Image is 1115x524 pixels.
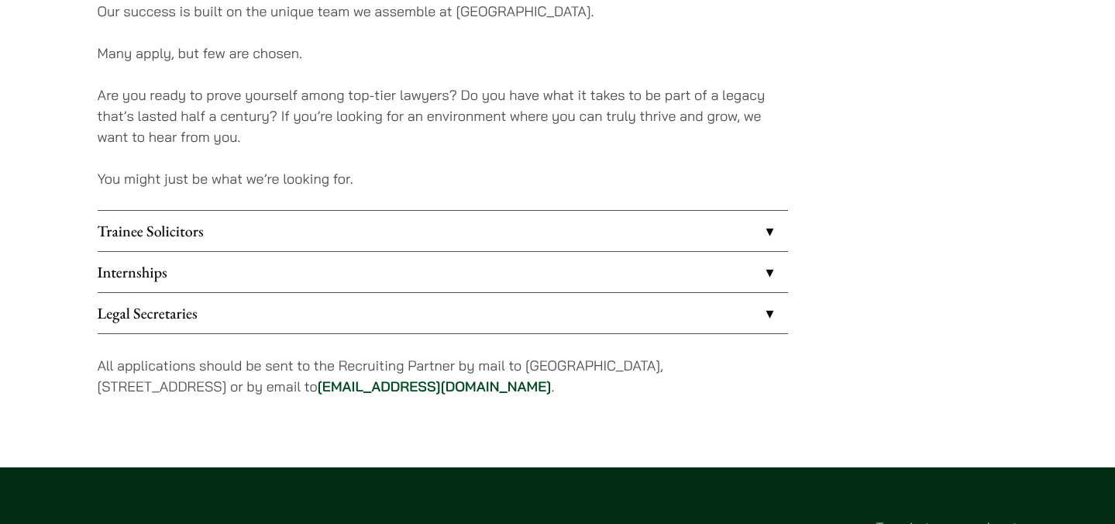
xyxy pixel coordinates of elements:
a: Trainee Solicitors [98,211,788,251]
a: Legal Secretaries [98,293,788,333]
a: [EMAIL_ADDRESS][DOMAIN_NAME] [318,377,552,395]
a: Internships [98,252,788,292]
p: Many apply, but few are chosen. [98,43,788,64]
p: Are you ready to prove yourself among top-tier lawyers? Do you have what it takes to be part of a... [98,84,788,147]
p: Our success is built on the unique team we assemble at [GEOGRAPHIC_DATA]. [98,1,788,22]
p: You might just be what we’re looking for. [98,168,788,189]
p: All applications should be sent to the Recruiting Partner by mail to [GEOGRAPHIC_DATA], [STREET_A... [98,355,788,397]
